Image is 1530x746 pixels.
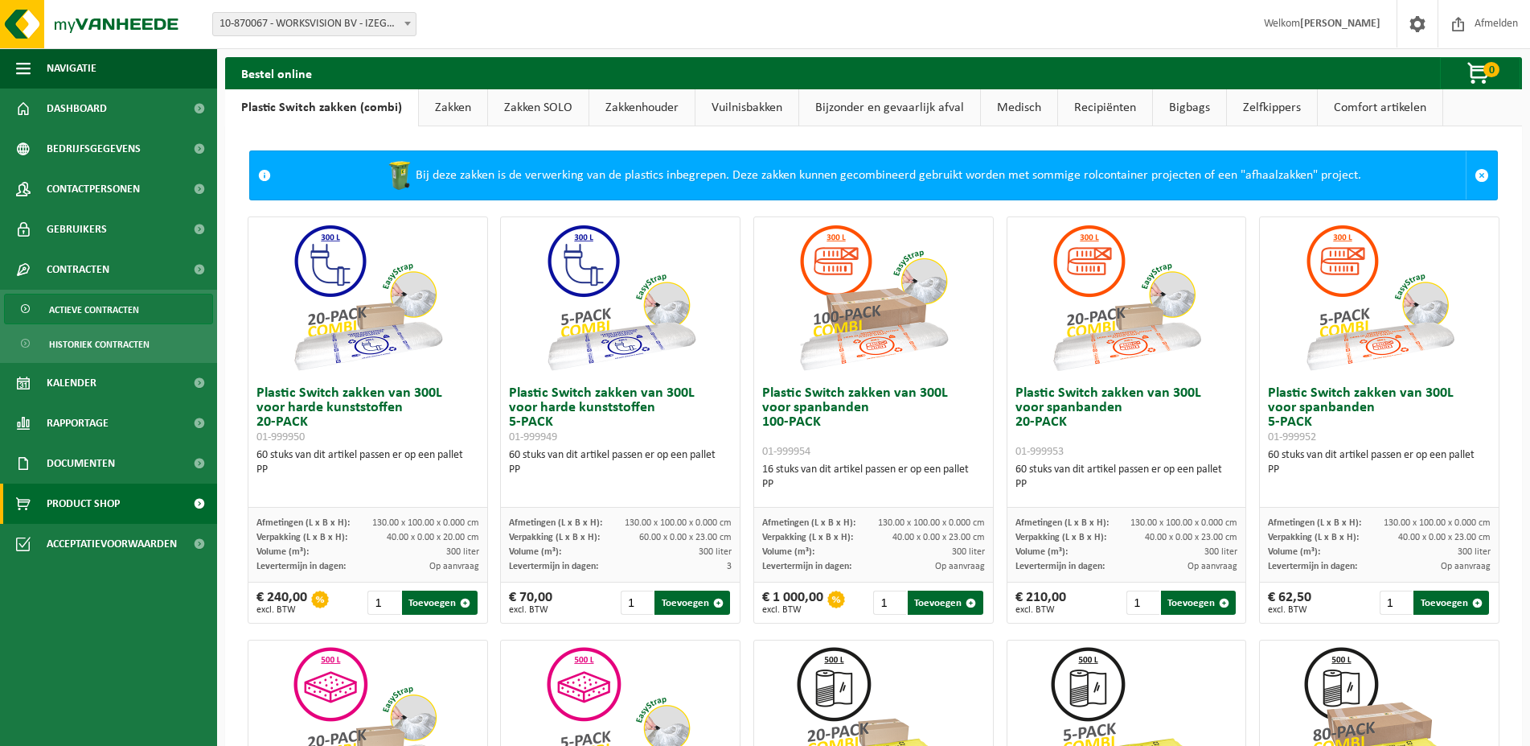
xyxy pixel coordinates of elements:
span: Documenten [47,443,115,484]
a: Zelfkippers [1227,89,1317,126]
span: 40.00 x 0.00 x 23.00 cm [892,533,985,542]
span: Op aanvraag [429,562,479,571]
input: 1 [367,591,400,615]
span: Op aanvraag [935,562,985,571]
a: Plastic Switch zakken (combi) [225,89,418,126]
span: Product Shop [47,484,120,524]
span: Levertermijn in dagen: [256,562,346,571]
span: Gebruikers [47,209,107,249]
span: Acceptatievoorwaarden [47,524,177,564]
span: Volume (m³): [1015,547,1068,557]
div: PP [1015,477,1238,492]
span: Volume (m³): [509,547,561,557]
span: excl. BTW [256,605,307,615]
span: 40.00 x 0.00 x 23.00 cm [1145,533,1237,542]
div: € 240,00 [256,591,307,615]
img: 01-999950 [287,217,448,378]
span: Historiek contracten [49,329,150,360]
span: Afmetingen (L x B x H): [509,518,602,528]
div: 60 stuks van dit artikel passen er op een pallet [256,448,479,477]
span: 300 liter [446,547,479,557]
span: Rapportage [47,403,109,443]
span: Levertermijn in dagen: [1015,562,1105,571]
span: Verpakking (L x B x H): [509,533,600,542]
span: 300 liter [1204,547,1237,557]
button: Toevoegen [402,591,478,615]
div: 60 stuks van dit artikel passen er op een pallet [1015,463,1238,492]
div: € 1 000,00 [762,591,823,615]
span: Levertermijn in dagen: [1268,562,1357,571]
span: Contactpersonen [47,169,140,209]
span: Op aanvraag [1187,562,1237,571]
button: Toevoegen [654,591,730,615]
input: 1 [1126,591,1159,615]
span: Verpakking (L x B x H): [1015,533,1106,542]
span: 130.00 x 100.00 x 0.000 cm [878,518,985,528]
span: 01-999954 [762,446,810,458]
span: 130.00 x 100.00 x 0.000 cm [1130,518,1237,528]
span: 60.00 x 0.00 x 23.00 cm [639,533,732,542]
span: 10-870067 - WORKSVISION BV - IZEGEM [213,13,416,35]
span: 01-999952 [1268,431,1316,443]
span: Bedrijfsgegevens [47,129,141,169]
span: 10-870067 - WORKSVISION BV - IZEGEM [212,12,416,36]
img: WB-0240-HPE-GN-50.png [384,159,416,192]
input: 1 [1380,591,1413,615]
span: 130.00 x 100.00 x 0.000 cm [1384,518,1491,528]
img: 01-999952 [1299,217,1460,378]
span: 3 [727,562,732,571]
input: 1 [873,591,906,615]
span: Volume (m³): [762,547,814,557]
strong: [PERSON_NAME] [1300,18,1380,30]
span: Contracten [47,249,109,290]
div: € 70,00 [509,591,552,615]
img: 01-999953 [1046,217,1207,378]
span: Levertermijn in dagen: [509,562,598,571]
span: 01-999949 [509,431,557,443]
a: Zakken SOLO [488,89,589,126]
span: Volume (m³): [256,547,309,557]
a: Bigbags [1153,89,1226,126]
span: Verpakking (L x B x H): [762,533,853,542]
a: Sluit melding [1466,151,1497,200]
span: 130.00 x 100.00 x 0.000 cm [625,518,732,528]
a: Actieve contracten [4,294,213,324]
span: Afmetingen (L x B x H): [1268,518,1361,528]
span: Op aanvraag [1441,562,1491,571]
div: PP [509,463,732,477]
span: excl. BTW [509,605,552,615]
div: PP [1268,463,1491,477]
h3: Plastic Switch zakken van 300L voor harde kunststoffen 5-PACK [509,386,732,444]
h3: Plastic Switch zakken van 300L voor spanbanden 20-PACK [1015,386,1238,459]
span: 300 liter [1458,547,1491,557]
span: 0 [1483,62,1499,77]
h3: Plastic Switch zakken van 300L voor spanbanden 100-PACK [762,386,985,459]
span: 300 liter [952,547,985,557]
span: 01-999950 [256,431,305,443]
span: 40.00 x 0.00 x 20.00 cm [387,533,479,542]
span: Kalender [47,363,96,403]
span: Afmetingen (L x B x H): [256,518,350,528]
span: 01-999953 [1015,446,1064,458]
span: excl. BTW [1015,605,1066,615]
span: Levertermijn in dagen: [762,562,851,571]
input: 1 [621,591,654,615]
span: Navigatie [47,48,96,89]
a: Zakken [419,89,487,126]
span: excl. BTW [1268,605,1311,615]
h3: Plastic Switch zakken van 300L voor harde kunststoffen 20-PACK [256,386,479,444]
div: PP [256,463,479,477]
span: 40.00 x 0.00 x 23.00 cm [1398,533,1491,542]
button: Toevoegen [908,591,983,615]
img: 01-999949 [540,217,701,378]
h3: Plastic Switch zakken van 300L voor spanbanden 5-PACK [1268,386,1491,444]
a: Vuilnisbakken [695,89,798,126]
a: Medisch [981,89,1057,126]
span: excl. BTW [762,605,823,615]
button: Toevoegen [1413,591,1489,615]
div: 16 stuks van dit artikel passen er op een pallet [762,463,985,492]
span: Afmetingen (L x B x H): [762,518,855,528]
div: € 210,00 [1015,591,1066,615]
span: Verpakking (L x B x H): [256,533,347,542]
span: Dashboard [47,89,107,129]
